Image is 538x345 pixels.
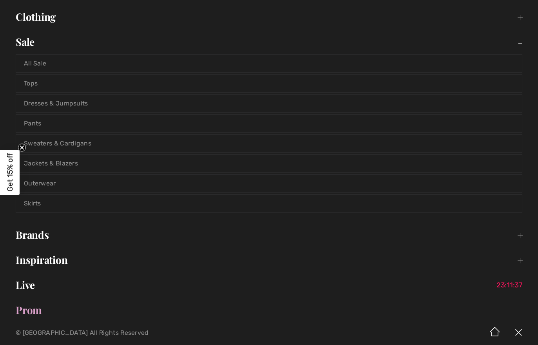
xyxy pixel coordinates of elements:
[496,281,526,289] span: 23:11:37
[16,95,522,112] a: Dresses & Jumpsuits
[16,155,522,172] a: Jackets & Blazers
[16,195,522,212] a: Skirts
[8,33,530,51] a: Sale
[8,8,530,25] a: Clothing
[8,276,530,294] a: Live
[5,153,14,192] span: Get 15% off
[18,144,26,152] button: Close teaser
[16,55,522,72] a: All Sale
[8,251,530,269] a: Inspiration
[16,175,522,192] a: Outerwear
[507,321,530,345] img: X
[19,5,35,13] span: Chat
[16,115,522,132] a: Pants
[8,226,530,243] a: Brands
[483,321,507,345] img: Home
[16,75,522,92] a: Tops
[16,330,316,336] p: © [GEOGRAPHIC_DATA] All Rights Reserved
[8,301,530,319] a: Prom
[16,135,522,152] a: Sweaters & Cardigans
